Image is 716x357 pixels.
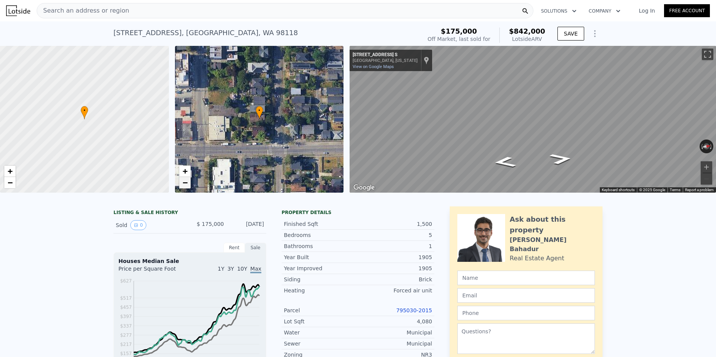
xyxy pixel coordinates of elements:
span: 1Y [218,266,224,272]
div: Water [284,329,358,336]
button: Reset the view [699,143,714,151]
path: Go North, 38th Ave. S [540,151,582,167]
img: Lotside [6,5,30,16]
div: Lot Sqft [284,318,358,325]
span: • [256,107,263,114]
div: 1,500 [358,220,432,228]
div: Siding [284,276,358,283]
button: Rotate clockwise [710,140,714,153]
span: Max [250,266,261,273]
span: 10Y [237,266,247,272]
div: 5 [358,231,432,239]
div: Sewer [284,340,358,347]
span: $175,000 [441,27,477,35]
div: Sold [116,220,184,230]
div: 1905 [358,253,432,261]
a: Zoom out [4,177,16,188]
div: Year Built [284,253,358,261]
div: 4,080 [358,318,432,325]
div: Map [350,46,716,193]
div: Forced air unit [358,287,432,294]
div: Heating [284,287,358,294]
div: Finished Sqft [284,220,358,228]
a: Free Account [664,4,710,17]
div: Year Improved [284,265,358,272]
path: Go South, 38th Ave. S [484,154,526,170]
div: Price per Square Foot [118,265,190,277]
div: 1 [358,242,432,250]
span: + [182,166,187,176]
div: Sale [245,243,266,253]
button: View historical data [130,220,146,230]
button: Company [583,4,627,18]
button: Solutions [535,4,583,18]
span: Search an address or region [37,6,129,15]
tspan: $217 [120,342,132,347]
tspan: $157 [120,351,132,356]
div: Parcel [284,307,358,314]
tspan: $627 [120,278,132,284]
div: Rent [224,243,245,253]
input: Name [457,271,595,285]
a: Show location on map [424,56,429,65]
div: [STREET_ADDRESS] S [353,52,418,58]
button: Show Options [587,26,603,41]
a: Terms (opens in new tab) [670,188,680,192]
div: • [256,106,263,119]
div: Municipal [358,340,432,347]
tspan: $397 [120,314,132,319]
span: − [182,178,187,187]
span: $ 175,000 [197,221,224,227]
div: Real Estate Agent [510,254,564,263]
img: Google [352,183,377,193]
span: − [8,178,13,187]
tspan: $517 [120,295,132,301]
button: SAVE [557,27,584,41]
a: Report a problem [685,188,714,192]
div: Houses Median Sale [118,257,261,265]
span: $842,000 [509,27,545,35]
a: Log In [630,7,664,15]
tspan: $337 [120,323,132,329]
button: Rotate counterclockwise [700,140,704,153]
span: 3Y [227,266,234,272]
a: Zoom out [179,177,191,188]
div: Bathrooms [284,242,358,250]
div: Brick [358,276,432,283]
div: Ask about this property [510,214,595,235]
button: Toggle fullscreen view [702,49,713,60]
div: [GEOGRAPHIC_DATA], [US_STATE] [353,58,418,63]
button: Zoom in [701,161,712,173]
span: + [8,166,13,176]
div: 1905 [358,265,432,272]
a: Zoom in [179,166,191,177]
input: Email [457,288,595,303]
input: Phone [457,306,595,320]
tspan: $277 [120,333,132,338]
div: Property details [282,209,434,216]
span: • [81,107,88,114]
div: • [81,106,88,119]
a: 795030-2015 [396,307,432,313]
a: Zoom in [4,166,16,177]
tspan: $457 [120,305,132,310]
div: Off Market, last sold for [428,35,490,43]
div: Street View [350,46,716,193]
div: [STREET_ADDRESS] , [GEOGRAPHIC_DATA] , WA 98118 [113,28,298,38]
button: Zoom out [701,173,712,185]
div: Bedrooms [284,231,358,239]
div: [PERSON_NAME] Bahadur [510,235,595,254]
a: View on Google Maps [353,64,394,69]
div: Municipal [358,329,432,336]
button: Keyboard shortcuts [602,187,635,193]
a: Open this area in Google Maps (opens a new window) [352,183,377,193]
div: LISTING & SALE HISTORY [113,209,266,217]
span: © 2025 Google [639,188,665,192]
div: [DATE] [230,220,264,230]
div: Lotside ARV [509,35,545,43]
